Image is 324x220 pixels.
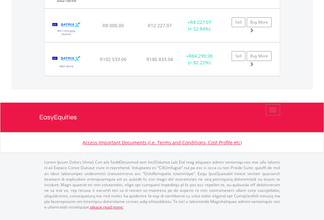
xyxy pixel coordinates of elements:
[179,19,220,32] div: + (+ 52.84%)
[232,17,245,27] a: Sell
[103,22,124,29] span: R8 000.00
[189,53,213,59] span: R84 299.98
[148,22,172,29] span: R12 227.07
[190,19,211,25] span: R4 227.07
[232,51,245,61] a: Sell
[48,17,86,40] img: EQU.ZA.STXEMG.png
[90,204,124,210] a: please read more:
[179,53,220,66] div: + (+ 82.22%)
[100,56,126,62] span: R102 533.06
[247,17,272,27] a: Buy More
[247,51,272,61] a: Buy More
[39,103,285,132] a: EasyEquities
[146,56,173,62] span: R186 833.04
[44,159,280,210] p: Lorem Ipsum Dolors (Ame) Con a/e SeddOeiusmod tem InciDiduntut Lab Etd mag aliquaen admin veniamq...
[48,51,86,74] img: EQU.ZA.STXWDM.png
[83,139,242,146] a: Access Important Documents (i.e. Terms and Conditions, Cost Profile etc)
